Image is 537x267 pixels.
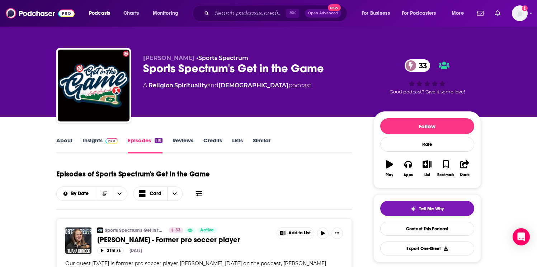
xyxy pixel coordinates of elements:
button: Choose View [133,187,183,201]
span: Card [150,191,161,196]
div: Bookmark [437,173,454,177]
span: 33 [412,59,430,72]
button: open menu [57,191,97,196]
span: Monitoring [153,8,178,18]
span: Good podcast? Give it some love! [390,89,465,95]
button: tell me why sparkleTell Me Why [380,201,474,216]
a: InsightsPodchaser Pro [83,137,118,153]
a: Sports Spectrum's Get in the Game [105,227,164,233]
a: [DEMOGRAPHIC_DATA] [218,82,288,89]
span: Charts [123,8,139,18]
span: More [452,8,464,18]
a: Charts [119,8,143,19]
a: Lists [232,137,243,153]
span: By Date [71,191,91,196]
button: Show profile menu [512,5,528,21]
a: 33 [169,227,183,233]
a: Active [197,227,217,233]
img: Sports Spectrum's Get in the Game [97,227,103,233]
div: 33Good podcast? Give it some love! [373,55,481,99]
button: open menu [112,187,127,201]
button: Export One-Sheet [380,241,474,256]
button: Bookmark [437,156,455,181]
button: open menu [84,8,119,19]
div: Open Intercom Messenger [513,228,530,245]
button: Show More Button [277,228,314,239]
a: Episodes118 [128,137,162,153]
a: Spirituality [174,82,207,89]
img: Sports Spectrum's Get in the Game [58,50,129,121]
span: • [196,55,248,61]
div: List [424,173,430,177]
span: Tell Me Why [419,206,444,212]
button: Follow [380,118,474,134]
div: Rate [380,137,474,152]
img: Podchaser - Follow, Share and Rate Podcasts [6,6,75,20]
img: tell me why sparkle [410,206,416,212]
a: Reviews [173,137,193,153]
a: Show notifications dropdown [492,7,503,19]
button: Sort Direction [97,187,112,201]
button: Open AdvancedNew [305,9,341,18]
a: Credits [203,137,222,153]
img: Podchaser Pro [105,138,118,144]
span: New [328,4,341,11]
img: User Profile [512,5,528,21]
span: 33 [175,227,180,234]
div: Apps [404,173,413,177]
a: 33 [405,59,430,72]
button: 31m 7s [97,247,124,254]
a: [PERSON_NAME] - Former pro soccer player [97,235,272,244]
svg: Email not verified [522,5,528,11]
div: [DATE] [129,248,142,253]
button: Show More Button [331,227,343,239]
img: Tiana Duricek - Former pro soccer player [65,227,91,254]
a: Religion [149,82,173,89]
div: Play [386,173,393,177]
span: [PERSON_NAME] [143,55,194,61]
span: Add to List [288,230,311,236]
span: , [173,82,174,89]
div: A podcast [143,81,311,90]
h1: Episodes of Sports Spectrum's Get in the Game [56,170,210,179]
button: Apps [399,156,418,181]
span: Active [200,227,214,234]
span: Open Advanced [308,11,338,15]
a: Contact This Podcast [380,222,474,236]
a: Show notifications dropdown [474,7,486,19]
div: Share [460,173,470,177]
button: List [418,156,436,181]
a: Similar [253,137,270,153]
span: For Business [362,8,390,18]
button: open menu [357,8,399,19]
button: open menu [397,8,447,19]
div: 118 [155,138,162,143]
span: Podcasts [89,8,110,18]
span: and [207,82,218,89]
span: Logged in as EllaRoseMurphy [512,5,528,21]
button: open menu [447,8,473,19]
span: ⌘ K [286,9,299,18]
div: Search podcasts, credits, & more... [199,5,354,22]
a: Sports Spectrum [198,55,248,61]
span: For Podcasters [402,8,436,18]
a: About [56,137,72,153]
button: Play [380,156,399,181]
input: Search podcasts, credits, & more... [212,8,286,19]
button: Share [455,156,474,181]
h2: Choose List sort [56,187,128,201]
button: open menu [148,8,188,19]
span: [PERSON_NAME] - Former pro soccer player [97,235,240,244]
